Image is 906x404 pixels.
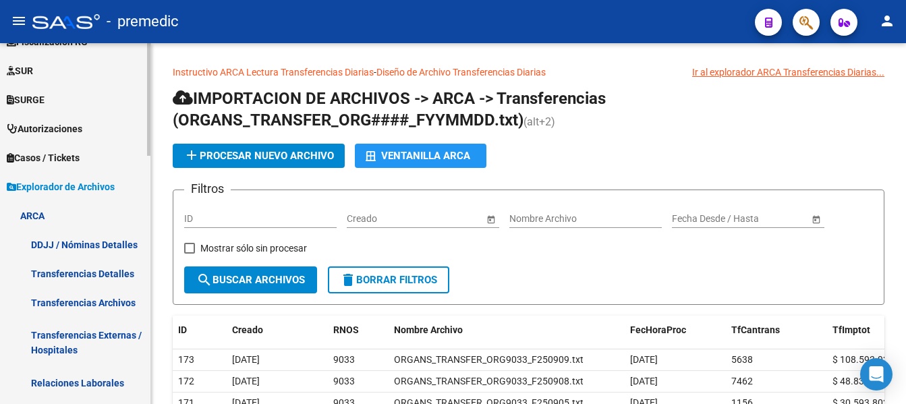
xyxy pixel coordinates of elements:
mat-icon: delete [340,272,356,288]
span: (alt+2) [523,115,555,128]
span: Autorizaciones [7,121,82,136]
datatable-header-cell: FecHoraProc [625,316,726,345]
span: Creado [232,324,263,335]
mat-icon: search [196,272,213,288]
div: Ventanilla ARCA [366,144,476,168]
datatable-header-cell: Creado [227,316,328,345]
span: SUR [7,63,33,78]
span: 9033 [333,376,355,386]
span: - premedic [107,7,179,36]
span: TfImptot [832,324,870,335]
input: Fecha fin [407,213,474,225]
button: Open calendar [484,212,498,226]
span: ORGANS_TRANSFER_ORG9033_F250908.txt [394,376,584,386]
button: Open calendar [809,212,823,226]
datatable-header-cell: TfCantrans [726,316,827,345]
span: ID [178,324,187,335]
span: 173 [178,354,194,365]
span: 7462 [731,376,753,386]
span: RNOS [333,324,359,335]
input: Fecha inicio [672,213,721,225]
input: Fecha inicio [347,213,396,225]
span: 172 [178,376,194,386]
input: Fecha fin [733,213,799,225]
span: TfCantrans [731,324,780,335]
h3: Filtros [184,179,231,198]
datatable-header-cell: RNOS [328,316,389,345]
button: Borrar Filtros [328,266,449,293]
span: Nombre Archivo [394,324,463,335]
span: [DATE] [232,376,260,386]
button: Ventanilla ARCA [355,144,486,168]
span: ORGANS_TRANSFER_ORG9033_F250909.txt [394,354,584,365]
span: IMPORTACION DE ARCHIVOS -> ARCA -> Transferencias (ORGANS_TRANSFER_ORG####_FYYMMDD.txt) [173,89,606,129]
div: Ir al explorador ARCA Transferencias Diarias... [692,65,884,80]
span: [DATE] [630,376,658,386]
a: Diseño de Archivo Transferencias Diarias [376,67,546,78]
span: Borrar Filtros [340,274,437,286]
span: 5638 [731,354,753,365]
mat-icon: menu [11,13,27,29]
span: Procesar nuevo archivo [183,150,334,162]
div: Open Intercom Messenger [860,358,893,391]
datatable-header-cell: ID [173,316,227,345]
button: Procesar nuevo archivo [173,144,345,168]
span: [DATE] [630,354,658,365]
mat-icon: add [183,147,200,163]
datatable-header-cell: Nombre Archivo [389,316,625,345]
span: [DATE] [232,354,260,365]
span: Explorador de Archivos [7,179,115,194]
span: SURGE [7,92,45,107]
span: Casos / Tickets [7,150,80,165]
span: $ 48.831.121,38 [832,376,901,386]
p: - [173,65,884,80]
a: Instructivo ARCA Lectura Transferencias Diarias [173,67,374,78]
span: Mostrar sólo sin procesar [200,240,307,256]
span: Buscar Archivos [196,274,305,286]
span: 9033 [333,354,355,365]
mat-icon: person [879,13,895,29]
button: Buscar Archivos [184,266,317,293]
span: FecHoraProc [630,324,686,335]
